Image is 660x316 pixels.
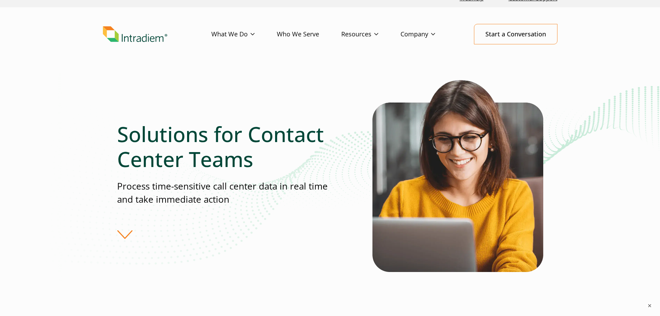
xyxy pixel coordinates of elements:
[103,26,167,42] img: Intradiem
[372,72,543,272] img: Woman wearing glasses looking at contact center automation solutions on her laptop
[117,122,330,172] h1: Solutions for Contact Center Teams
[117,180,330,206] p: Process time-sensitive call center data in real time and take immediate action
[401,24,457,44] a: Company
[211,24,277,44] a: What We Do
[341,24,401,44] a: Resources
[474,24,557,44] a: Start a Conversation
[277,24,341,44] a: Who We Serve
[103,26,211,42] a: Link to homepage of Intradiem
[646,302,653,309] button: ×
